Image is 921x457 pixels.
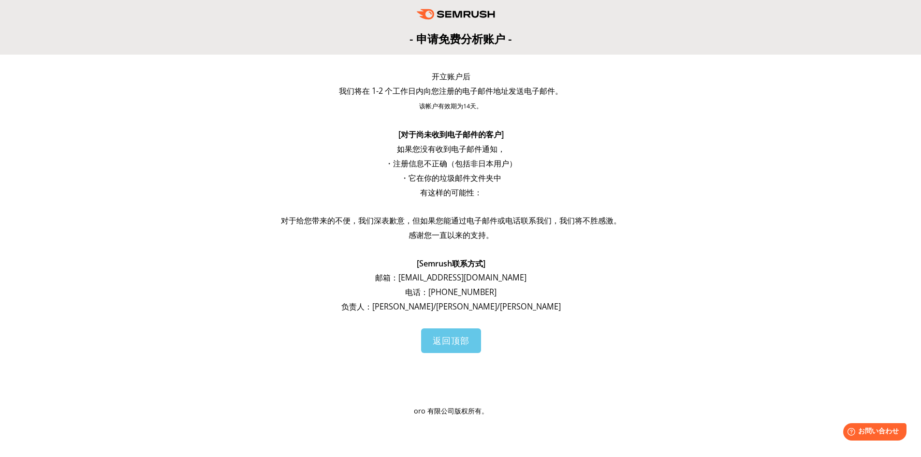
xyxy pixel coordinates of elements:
[419,102,482,110] font: 该帐户有效期为14天。
[281,215,621,226] font: 对于给您带来的不便，我们深表歉意，但如果您能通过电子邮件或电话联系我们，我们将不胜感激。
[409,31,512,46] font: - 申请免费分析账户 -
[398,129,504,140] font: [对于尚未收到电子邮件的客户]
[339,86,563,96] font: 我们将在 1-2 个工作日内向您注册的电子邮件地址发送电子邮件。
[417,258,485,269] font: [Semrush联系方式]
[385,158,517,169] font: ・注册信息不正确（包括非日本用户）
[421,328,481,353] a: 返回顶部
[432,71,470,82] font: 开立账户后
[409,230,494,240] font: 感谢您一直以来的支持。
[398,272,526,283] font: [EMAIL_ADDRESS][DOMAIN_NAME]
[341,301,561,312] font: 负责人：[PERSON_NAME]/[PERSON_NAME]/[PERSON_NAME]
[405,287,497,297] font: 电话：[PHONE_NUMBER]
[414,406,488,415] font: oro 有限公司版权所有。
[401,173,501,183] font: ・它在你的垃圾邮件文件夹中
[420,187,482,198] font: 有这样的可能性：
[433,335,469,346] font: 返回顶部
[375,272,398,283] font: 邮箱：
[397,144,505,154] font: 如果您没有收到电子邮件通知，
[835,419,910,446] iframe: Help widget launcher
